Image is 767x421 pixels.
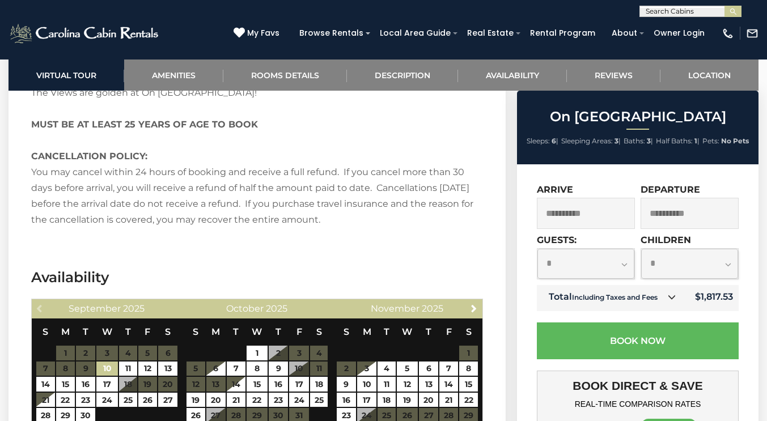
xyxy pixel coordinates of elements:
span: Baths: [624,137,645,145]
span: Sunday [344,326,349,337]
a: 26 [138,393,157,407]
a: 4 [378,362,396,376]
a: Virtual Tour [9,59,124,91]
span: Friday [145,326,150,337]
a: 22 [459,393,478,407]
a: 22 [247,393,268,407]
a: 10 [96,362,117,376]
a: 5 [397,362,418,376]
span: September [69,303,121,314]
a: 20 [206,393,226,407]
a: 20 [419,393,438,407]
label: Children [641,235,691,245]
a: 24 [289,393,308,407]
a: 17 [357,393,376,407]
span: Saturday [316,326,322,337]
span: Tuesday [233,326,239,337]
a: 24 [96,393,117,407]
a: 7 [439,362,458,376]
span: Half Baths: [656,137,693,145]
a: 16 [76,377,96,392]
span: Sleeps: [527,137,550,145]
h3: BOOK DIRECT & SAVE [545,379,730,393]
h2: On [GEOGRAPHIC_DATA] [520,109,756,124]
label: Departure [641,184,700,195]
strong: MUST BE AT LEAST 25 YEARS OF AGE TO BOOK CANCELLATION POLICY: [31,119,258,161]
a: 9 [269,362,288,376]
span: 2025 [266,303,287,314]
a: 18 [310,377,328,392]
span: Wednesday [252,326,262,337]
img: White-1-2.png [9,22,162,45]
a: 6 [206,362,226,376]
li: | [656,134,700,148]
a: Location [660,59,758,91]
span: November [371,303,419,314]
td: Total [537,285,685,311]
a: Next [467,301,481,315]
li: | [624,134,653,148]
a: 14 [227,377,245,392]
a: 15 [247,377,268,392]
a: 13 [158,362,178,376]
strong: 6 [552,137,556,145]
a: My Favs [234,27,282,40]
a: 6 [419,362,438,376]
span: Sunday [193,326,198,337]
a: 1 [247,346,268,360]
span: Saturday [165,326,171,337]
a: 9 [337,377,356,392]
span: Friday [296,326,302,337]
a: 21 [227,393,245,407]
li: | [527,134,558,148]
span: Thursday [125,326,131,337]
img: mail-regular-white.png [746,27,758,40]
span: Sleeping Areas: [561,137,613,145]
span: Tuesday [384,326,389,337]
label: Guests: [537,235,577,245]
span: Wednesday [102,326,112,337]
a: 12 [397,377,418,392]
a: 16 [269,377,288,392]
h4: REAL-TIME COMPARISON RATES [545,399,730,409]
span: Tuesday [83,326,88,337]
a: Real Estate [461,24,519,42]
strong: 3 [647,137,651,145]
a: 23 [269,393,288,407]
a: 21 [36,393,55,407]
span: Sunday [43,326,48,337]
a: 7 [227,362,245,376]
li: | [561,134,621,148]
span: 2025 [422,303,443,314]
a: 17 [289,377,308,392]
a: 15 [459,377,478,392]
span: Thursday [426,326,431,337]
span: Thursday [276,326,281,337]
a: Owner Login [648,24,710,42]
a: 16 [337,393,356,407]
small: Including Taxes and Fees [572,293,658,301]
a: 25 [310,393,328,407]
a: 15 [56,377,75,392]
span: Saturday [466,326,472,337]
a: 17 [96,377,117,392]
span: Monday [61,326,70,337]
a: 14 [439,377,458,392]
strong: 1 [694,137,697,145]
span: 2025 [123,303,145,314]
a: 19 [397,393,418,407]
button: Book Now [537,322,739,359]
span: My Favs [247,27,279,39]
label: Arrive [537,184,573,195]
a: 8 [459,362,478,376]
a: Amenities [124,59,223,91]
span: Pets: [702,137,719,145]
span: Next [469,304,478,313]
a: 21 [439,393,458,407]
strong: No Pets [721,137,749,145]
span: Monday [363,326,371,337]
span: October [226,303,264,314]
strong: 3 [615,137,618,145]
img: phone-regular-white.png [722,27,734,40]
a: Rental Program [524,24,601,42]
